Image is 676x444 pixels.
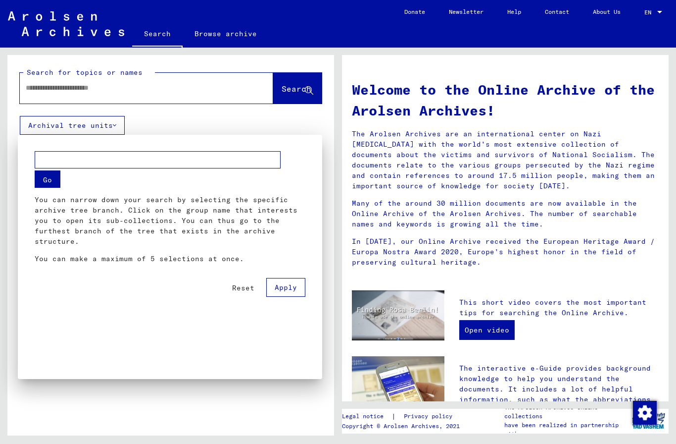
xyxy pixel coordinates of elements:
span: Reset [232,283,254,292]
button: Go [35,170,60,187]
div: Change consent [632,400,656,424]
span: Apply [275,282,297,291]
p: You can narrow down your search by selecting the specific archive tree branch. Click on the group... [35,194,305,246]
img: Change consent [633,401,657,425]
p: You can make a maximum of 5 selections at once. [35,253,305,264]
button: Reset [224,278,262,296]
button: Apply [266,277,305,296]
